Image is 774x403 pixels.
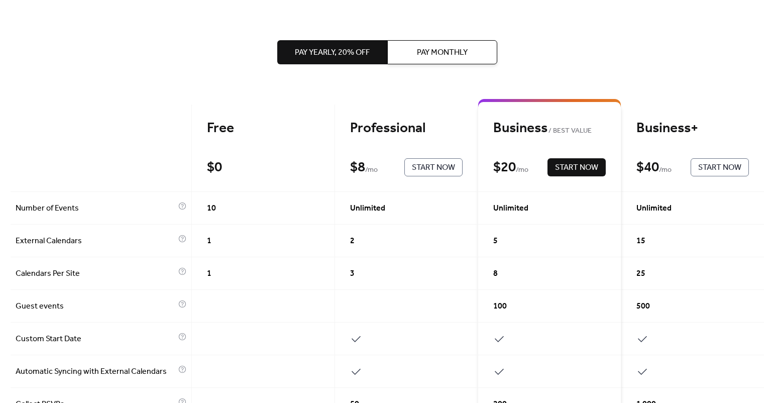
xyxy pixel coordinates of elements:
[516,164,528,176] span: / mo
[412,162,455,174] span: Start Now
[698,162,741,174] span: Start Now
[350,268,355,280] span: 3
[277,40,387,64] button: Pay Yearly, 20% off
[16,300,176,313] span: Guest events
[207,203,216,215] span: 10
[365,164,378,176] span: / mo
[295,47,370,59] span: Pay Yearly, 20% off
[350,235,355,247] span: 2
[417,47,468,59] span: Pay Monthly
[16,268,176,280] span: Calendars Per Site
[636,120,749,137] div: Business+
[16,366,176,378] span: Automatic Syncing with External Calendars
[207,268,211,280] span: 1
[350,120,463,137] div: Professional
[16,235,176,247] span: External Calendars
[493,235,498,247] span: 5
[387,40,497,64] button: Pay Monthly
[636,235,645,247] span: 15
[350,203,385,215] span: Unlimited
[16,203,176,215] span: Number of Events
[547,125,592,137] span: BEST VALUE
[350,159,365,176] div: $ 8
[493,203,528,215] span: Unlimited
[493,300,507,313] span: 100
[636,159,659,176] div: $ 40
[493,268,498,280] span: 8
[636,300,650,313] span: 500
[404,158,463,176] button: Start Now
[636,203,672,215] span: Unlimited
[207,159,222,176] div: $ 0
[547,158,606,176] button: Start Now
[555,162,598,174] span: Start Now
[659,164,672,176] span: / mo
[691,158,749,176] button: Start Now
[636,268,645,280] span: 25
[207,235,211,247] span: 1
[16,333,176,345] span: Custom Start Date
[493,159,516,176] div: $ 20
[207,120,319,137] div: Free
[493,120,606,137] div: Business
